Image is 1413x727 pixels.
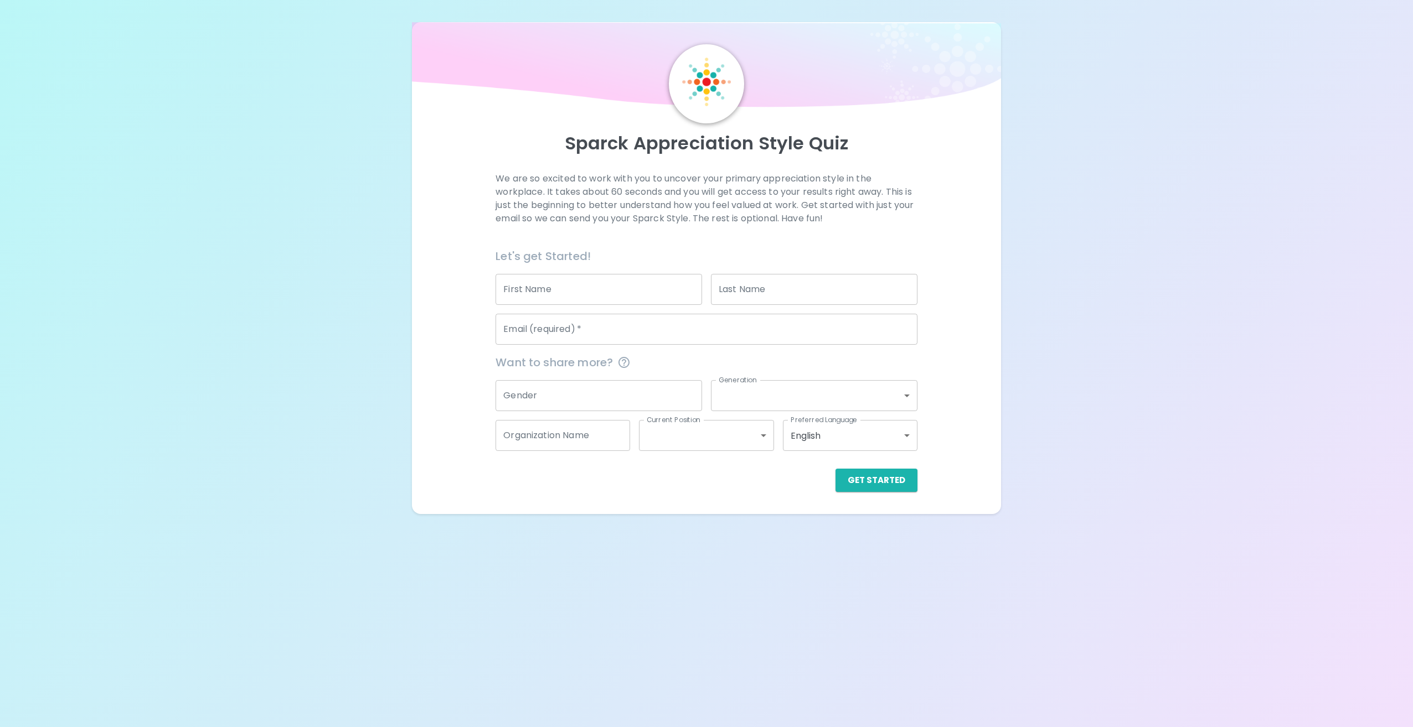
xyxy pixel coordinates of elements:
[836,469,917,492] button: Get Started
[783,420,917,451] div: English
[496,354,917,371] span: Want to share more?
[647,415,700,424] label: Current Position
[617,356,631,369] svg: This information is completely confidential and only used for aggregated appreciation studies at ...
[412,22,1001,115] img: wave
[682,58,731,106] img: Sparck Logo
[425,132,987,154] p: Sparck Appreciation Style Quiz
[719,375,757,385] label: Generation
[496,247,917,265] h6: Let's get Started!
[496,172,917,225] p: We are so excited to work with you to uncover your primary appreciation style in the workplace. I...
[791,415,857,424] label: Preferred Language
